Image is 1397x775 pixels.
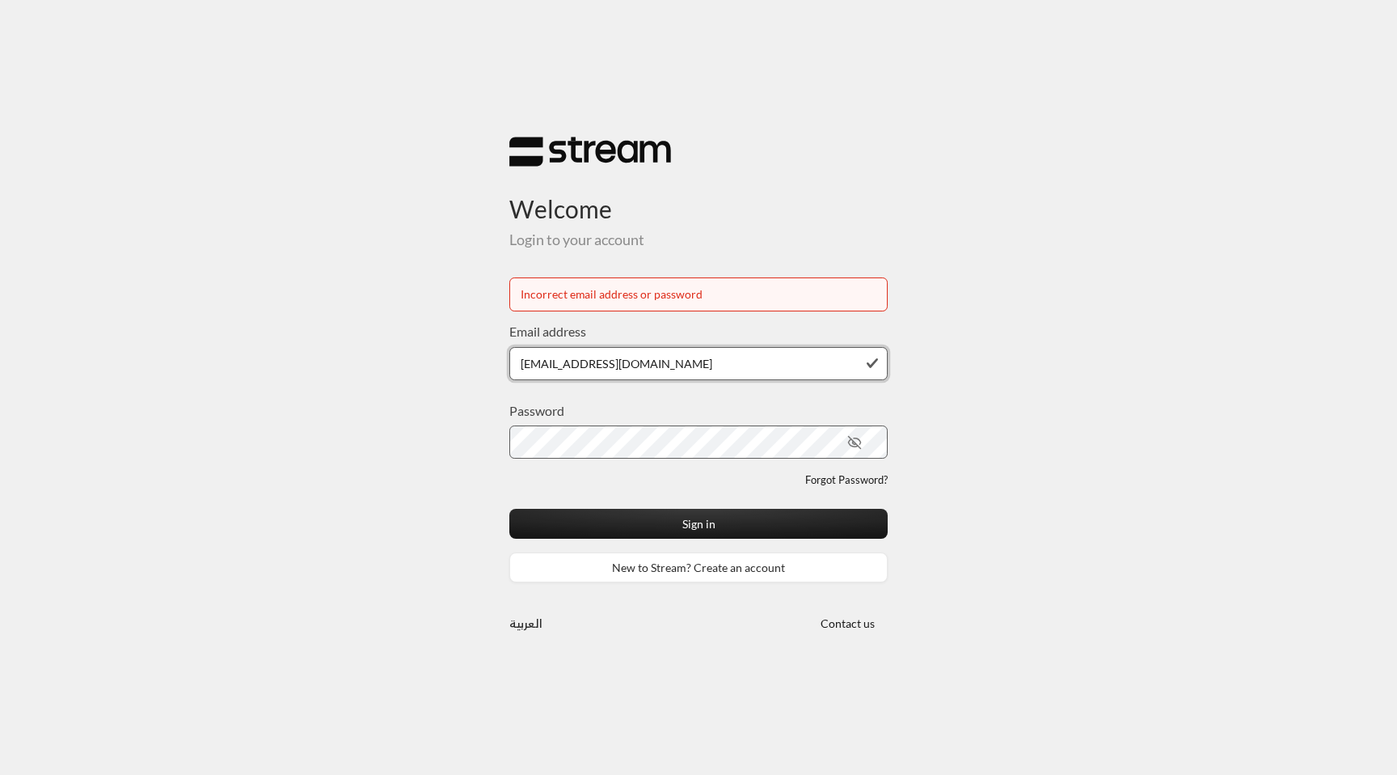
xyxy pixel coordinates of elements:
a: Forgot Password? [805,472,888,489]
label: Email address [509,322,586,341]
h5: Login to your account [509,231,888,249]
input: Type your email here [509,347,888,380]
label: Password [509,401,564,421]
button: Contact us [807,608,888,638]
a: Contact us [807,616,888,630]
img: Stream Logo [509,136,671,167]
button: Sign in [509,509,888,539]
a: العربية [509,608,542,638]
a: New to Stream? Create an account [509,553,888,582]
div: Incorrect email address or password [521,286,876,303]
button: toggle password visibility [841,429,868,456]
h3: Welcome [509,167,888,223]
